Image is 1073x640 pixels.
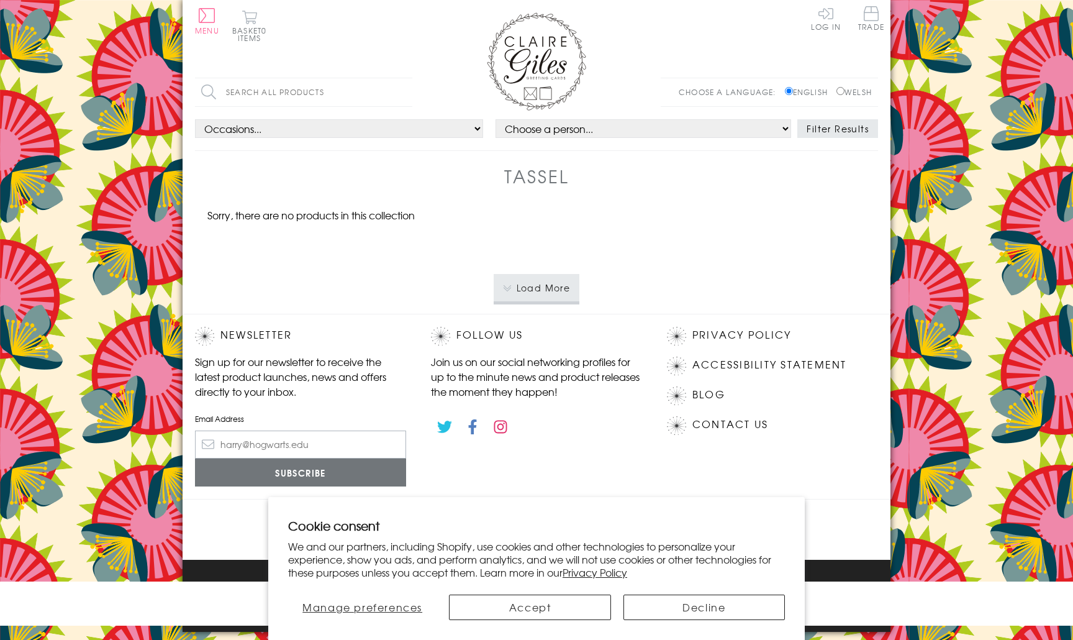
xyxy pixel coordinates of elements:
button: Filter Results [797,119,878,138]
button: Load More [494,274,580,301]
input: harry@hogwarts.edu [195,431,406,459]
a: Privacy Policy [563,565,627,580]
p: Sorry, there are no products in this collection [195,208,427,222]
label: Email Address [195,413,406,424]
input: Subscribe [195,459,406,487]
button: Menu [195,8,219,34]
input: Welsh [836,87,844,95]
p: We and our partners, including Shopify, use cookies and other technologies to personalize your ex... [288,540,785,578]
input: Search [400,78,412,106]
label: English [785,86,834,98]
button: Accept [449,595,610,620]
a: Contact Us [692,416,768,433]
input: English [785,87,793,95]
p: Choose a language: [679,86,782,98]
p: Sign up for our newsletter to receive the latest product launches, news and offers directly to yo... [195,354,406,399]
a: Privacy Policy [692,327,791,344]
h2: Cookie consent [288,517,785,534]
p: Join us on our social networking profiles for up to the minute news and product releases the mome... [431,354,642,399]
span: 0 items [238,25,266,43]
img: Claire Giles Greetings Cards [487,12,586,111]
h2: Follow Us [431,327,642,345]
button: Manage preferences [288,595,437,620]
a: Accessibility Statement [692,357,847,373]
a: Blog [692,386,725,403]
button: Basket0 items [232,10,266,42]
span: Manage preferences [302,600,422,615]
a: Trade [858,6,884,33]
label: Welsh [836,86,872,98]
a: Log In [811,6,841,30]
h2: Newsletter [195,327,406,345]
h1: Tassel [504,163,569,189]
span: Menu [195,25,219,36]
button: Decline [623,595,785,620]
span: Trade [858,6,884,30]
input: Search all products [195,78,412,106]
